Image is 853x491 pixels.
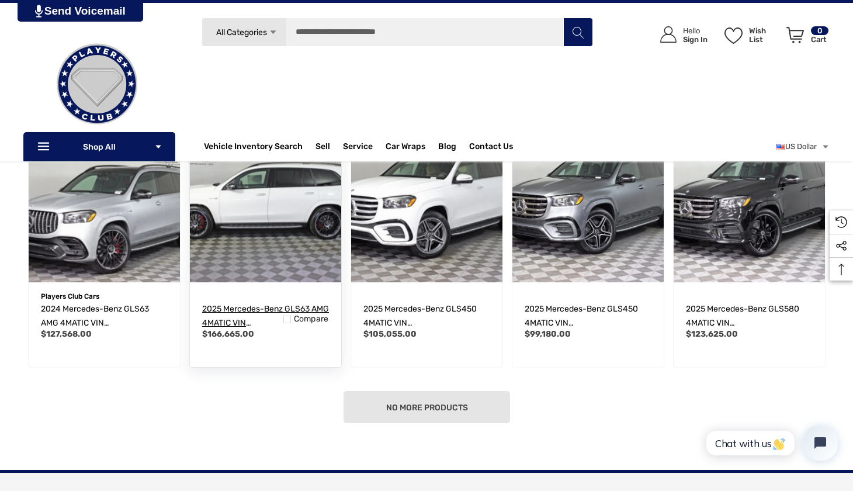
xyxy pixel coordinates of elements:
[202,18,286,47] a: All Categories Icon Arrow Down Icon Arrow Up
[811,26,828,35] p: 0
[835,216,847,228] svg: Recently Viewed
[525,304,650,356] span: 2025 Mercedes-Benz GLS450 4MATIC VIN [US_VEHICLE_IDENTIFICATION_NUMBER]
[386,135,438,158] a: Car Wraps
[182,123,349,290] img: 2025 Mercedes-Benz GLS63 AMG 4MATIC VIN 4JGFF8KEXSB406080
[525,329,571,339] span: $99,180.00
[776,135,830,158] a: USD
[781,15,830,60] a: Cart with 0 items
[694,416,848,471] iframe: Tidio Chat
[674,131,825,282] img: For Sale 2025 Mercedes-Benz GLS580 4MATIC VIN 4JGFF8FE0SB373486
[29,131,180,282] img: For Sale: 2024 Mercedes-Benz GLS63 AMG 4MATIC VIN 4JGFF8KE1RB122928
[351,131,502,282] img: For Sale 2025 Mercedes-Benz GLS450 4MATIC VIN 4JGFF5KEXSB346963
[363,302,490,330] a: 2025 Mercedes-Benz GLS450 4MATIC VIN 4JGFF5KEXSB346963,$105,055.00
[469,141,513,154] a: Contact Us
[315,141,330,154] span: Sell
[216,27,266,37] span: All Categories
[41,289,168,304] p: Players Club Cars
[749,26,780,44] p: Wish List
[660,26,677,43] svg: Icon User Account
[41,302,168,330] a: 2024 Mercedes-Benz GLS63 AMG 4MATIC VIN 4JGFF8KE1RB122928,$127,568.00
[563,18,592,47] button: Search
[438,141,456,154] a: Blog
[202,304,329,356] span: 2025 Mercedes-Benz GLS63 AMG 4MATIC VIN [US_VEHICLE_IDENTIFICATION_NUMBER]
[811,35,828,44] p: Cart
[41,329,92,339] span: $127,568.00
[294,314,329,324] span: Compare
[36,140,54,154] svg: Icon Line
[786,27,804,43] svg: Review Your Cart
[202,329,254,339] span: $166,665.00
[204,141,303,154] a: Vehicle Inventory Search
[41,304,166,356] span: 2024 Mercedes-Benz GLS63 AMG 4MATIC VIN [US_VEHICLE_IDENTIFICATION_NUMBER]
[315,135,343,158] a: Sell
[674,131,825,282] a: 2025 Mercedes-Benz GLS580 4MATIC VIN 4JGFF8FE0SB373486,$123,625.00
[35,5,43,18] img: PjwhLS0gR2VuZXJhdG9yOiBHcmF2aXQuaW8gLS0+PHN2ZyB4bWxucz0iaHR0cDovL3d3dy53My5vcmcvMjAwMC9zdmciIHhtb...
[154,143,162,151] svg: Icon Arrow Down
[686,329,738,339] span: $123,625.00
[647,15,713,55] a: Sign in
[23,391,830,423] nav: pagination
[683,26,708,35] p: Hello
[686,302,813,330] a: 2025 Mercedes-Benz GLS580 4MATIC VIN 4JGFF8FE0SB373486,$123,625.00
[351,131,502,282] a: 2025 Mercedes-Benz GLS450 4MATIC VIN 4JGFF5KEXSB346963,$105,055.00
[525,302,651,330] a: 2025 Mercedes-Benz GLS450 4MATIC VIN 4JGFF5KE1SB280366,$99,180.00
[269,28,278,37] svg: Icon Arrow Down
[686,304,811,356] span: 2025 Mercedes-Benz GLS580 4MATIC VIN [US_VEHICLE_IDENTIFICATION_NUMBER]
[724,27,743,44] svg: Wish List
[386,141,425,154] span: Car Wraps
[29,131,180,282] a: 2024 Mercedes-Benz GLS63 AMG 4MATIC VIN 4JGFF8KE1RB122928,$127,568.00
[719,15,781,55] a: Wish List Wish List
[363,329,417,339] span: $105,055.00
[23,132,175,161] p: Shop All
[363,304,488,356] span: 2025 Mercedes-Benz GLS450 4MATIC VIN [US_VEHICLE_IDENTIFICATION_NUMBER]
[512,131,664,282] img: For Sale 2025 Mercedes-Benz GLS450 4MATIC VIN 4JGFF5KE1SB280366
[683,35,708,44] p: Sign In
[835,240,847,252] svg: Social Media
[39,26,155,143] img: Players Club | Cars For Sale
[202,302,329,330] a: 2025 Mercedes-Benz GLS63 AMG 4MATIC VIN 4JGFF8KEXSB406080,$166,665.00
[512,131,664,282] a: 2025 Mercedes-Benz GLS450 4MATIC VIN 4JGFF5KE1SB280366,$99,180.00
[343,141,373,154] a: Service
[830,264,853,275] svg: Top
[190,131,341,282] a: 2025 Mercedes-Benz GLS63 AMG 4MATIC VIN 4JGFF8KEXSB406080,$166,665.00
